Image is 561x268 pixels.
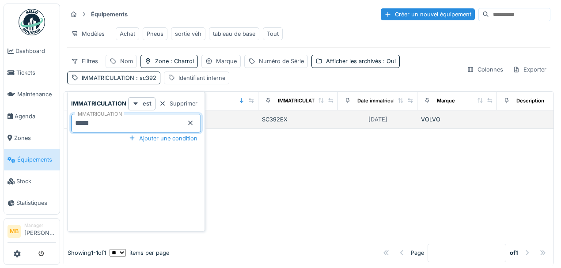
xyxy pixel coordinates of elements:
[178,74,225,82] div: Identifiant interne
[411,249,424,257] div: Page
[17,90,56,98] span: Maintenance
[15,47,56,55] span: Dashboard
[143,99,152,108] strong: est
[24,222,56,229] div: Manager
[14,134,56,142] span: Zones
[463,63,507,76] div: Colonnes
[147,30,163,38] div: Pneus
[68,249,106,257] div: Showing 1 - 1 of 1
[75,110,124,118] label: IMMATRICULATION
[175,30,201,38] div: sortie véh
[19,9,45,35] img: Badge_color-CXgf-gQk.svg
[510,249,518,257] strong: of 1
[134,75,156,81] span: : sc392
[15,112,56,121] span: Agenda
[421,115,493,124] div: VOLVO
[262,115,334,124] div: SC392EX
[155,57,194,65] div: Zone
[381,58,396,64] span: : Oui
[516,97,544,105] div: Description
[125,132,201,144] div: Ajouter une condition
[16,68,56,77] span: Tickets
[82,74,156,82] div: IMMATRICULATION
[16,199,56,207] span: Statistiques
[368,115,387,124] div: [DATE]
[16,177,56,185] span: Stock
[87,10,131,19] strong: Équipements
[67,55,102,68] div: Filtres
[381,8,475,20] div: Créer un nouvel équipement
[24,222,56,241] li: [PERSON_NAME]
[17,155,56,164] span: Équipements
[8,225,21,238] li: MB
[71,99,126,108] strong: IMMATRICULATION
[437,97,455,105] div: Marque
[169,58,194,64] span: : Charroi
[213,30,255,38] div: tableau de base
[120,57,133,65] div: Nom
[278,97,324,105] div: IMMATRICULATION
[267,30,279,38] div: Tout
[67,27,109,40] div: Modèles
[216,57,237,65] div: Marque
[259,57,304,65] div: Numéro de Série
[326,57,396,65] div: Afficher les archivés
[509,63,550,76] div: Exporter
[120,30,135,38] div: Achat
[155,98,201,109] div: Supprimer
[110,249,169,257] div: items per page
[357,97,422,105] div: Date immatriculation (1ere)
